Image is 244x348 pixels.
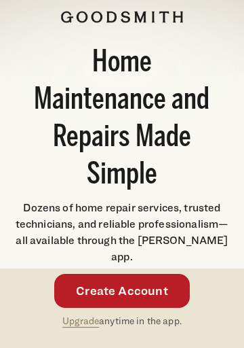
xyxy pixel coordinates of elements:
span: Dozens of home repair services, trusted technicians, and reliable professionalism—all available t... [16,201,229,263]
a: Create Account [54,274,190,308]
p: anytime in the app. [62,313,182,329]
a: Upgrade [62,315,99,326]
img: Goodsmith [61,11,183,23]
h1: Home Maintenance and Repairs Made Simple [31,45,213,194]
